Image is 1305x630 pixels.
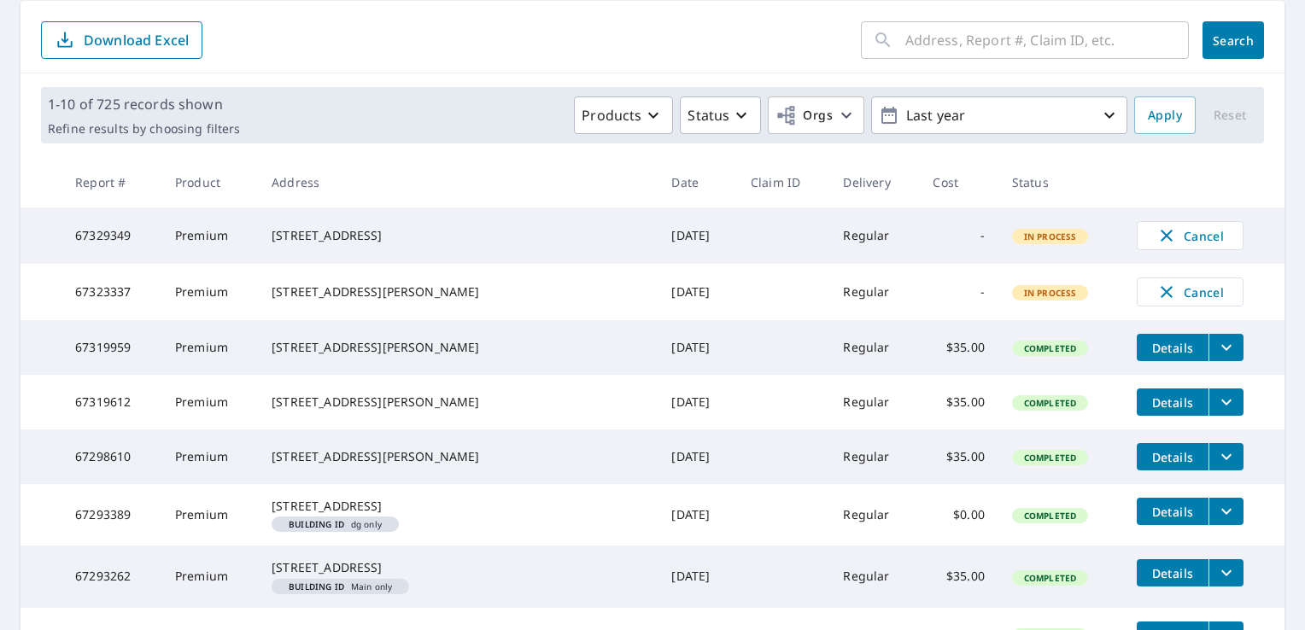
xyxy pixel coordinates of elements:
[829,429,919,484] td: Regular
[768,96,864,134] button: Orgs
[61,429,161,484] td: 67298610
[161,375,258,429] td: Premium
[41,21,202,59] button: Download Excel
[1147,504,1198,520] span: Details
[658,207,737,264] td: [DATE]
[1137,498,1208,525] button: detailsBtn-67293389
[1208,388,1244,416] button: filesDropdownBtn-67319612
[829,484,919,545] td: Regular
[829,320,919,375] td: Regular
[161,157,258,207] th: Product
[1137,388,1208,416] button: detailsBtn-67319612
[161,484,258,545] td: Premium
[658,484,737,545] td: [DATE]
[289,520,344,528] em: Building ID
[1208,443,1244,470] button: filesDropdownBtn-67298610
[737,157,830,207] th: Claim ID
[161,320,258,375] td: Premium
[61,320,161,375] td: 67319959
[61,545,161,607] td: 67293262
[61,264,161,320] td: 67323337
[61,375,161,429] td: 67319612
[829,207,919,264] td: Regular
[919,207,998,264] td: -
[574,96,673,134] button: Products
[1014,452,1086,464] span: Completed
[1137,277,1244,306] button: Cancel
[161,429,258,484] td: Premium
[61,207,161,264] td: 67329349
[161,264,258,320] td: Premium
[278,582,402,591] span: Main only
[161,545,258,607] td: Premium
[1216,32,1250,49] span: Search
[919,157,998,207] th: Cost
[289,582,344,591] em: Building ID
[1134,96,1196,134] button: Apply
[1014,397,1086,409] span: Completed
[48,94,240,114] p: 1-10 of 725 records shown
[919,545,998,607] td: $35.00
[161,207,258,264] td: Premium
[829,375,919,429] td: Regular
[272,394,644,411] div: [STREET_ADDRESS][PERSON_NAME]
[1137,443,1208,470] button: detailsBtn-67298610
[1014,342,1086,354] span: Completed
[658,320,737,375] td: [DATE]
[1147,340,1198,356] span: Details
[1147,394,1198,411] span: Details
[84,31,189,50] p: Download Excel
[1208,334,1244,361] button: filesDropdownBtn-67319959
[1137,221,1244,250] button: Cancel
[61,157,161,207] th: Report #
[829,264,919,320] td: Regular
[829,157,919,207] th: Delivery
[272,448,644,465] div: [STREET_ADDRESS][PERSON_NAME]
[1208,559,1244,586] button: filesDropdownBtn-67293262
[48,121,240,137] p: Refine results by choosing filters
[272,339,644,356] div: [STREET_ADDRESS][PERSON_NAME]
[1137,334,1208,361] button: detailsBtn-67319959
[919,429,998,484] td: $35.00
[905,16,1189,64] input: Address, Report #, Claim ID, etc.
[1147,449,1198,465] span: Details
[1208,498,1244,525] button: filesDropdownBtn-67293389
[919,375,998,429] td: $35.00
[658,157,737,207] th: Date
[871,96,1127,134] button: Last year
[258,157,658,207] th: Address
[775,105,833,126] span: Orgs
[1155,282,1226,302] span: Cancel
[998,157,1123,207] th: Status
[1014,230,1087,242] span: In Process
[658,545,737,607] td: [DATE]
[1014,510,1086,522] span: Completed
[1147,565,1198,581] span: Details
[272,498,644,515] div: [STREET_ADDRESS]
[1014,572,1086,584] span: Completed
[61,484,161,545] td: 67293389
[829,545,919,607] td: Regular
[582,105,641,125] p: Products
[680,96,761,134] button: Status
[272,283,644,300] div: [STREET_ADDRESS][PERSON_NAME]
[919,320,998,375] td: $35.00
[899,101,1099,131] p: Last year
[1203,21,1264,59] button: Search
[1137,559,1208,586] button: detailsBtn-67293262
[1148,105,1182,126] span: Apply
[658,375,737,429] td: [DATE]
[919,264,998,320] td: -
[278,520,392,528] span: dg only
[1155,225,1226,246] span: Cancel
[919,484,998,545] td: $0.00
[272,559,644,576] div: [STREET_ADDRESS]
[658,429,737,484] td: [DATE]
[1014,287,1087,299] span: In Process
[688,105,729,125] p: Status
[272,227,644,244] div: [STREET_ADDRESS]
[658,264,737,320] td: [DATE]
